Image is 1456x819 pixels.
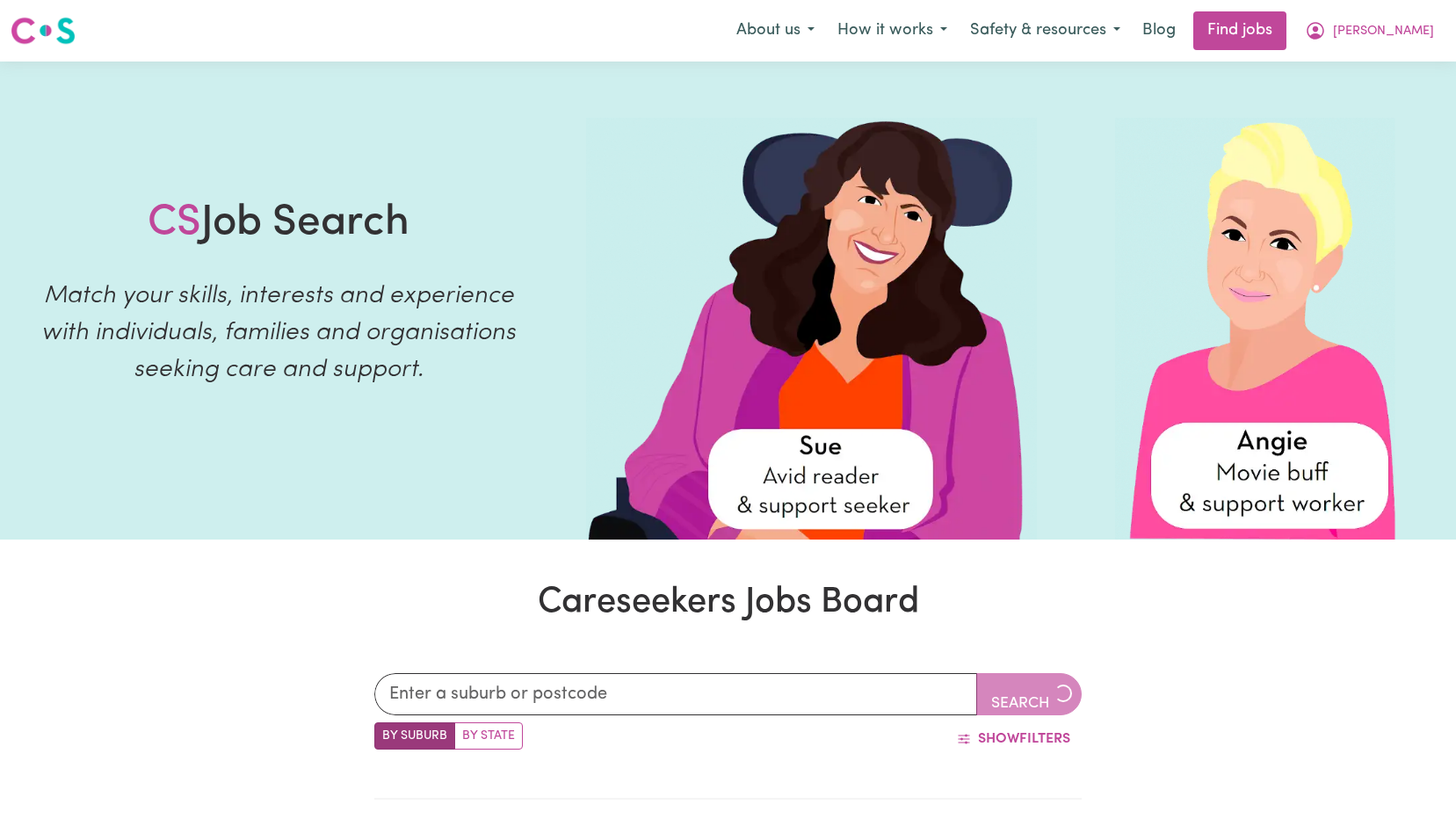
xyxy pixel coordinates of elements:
span: [PERSON_NAME] [1333,22,1434,41]
span: CS [148,202,201,244]
a: Careseekers logo [11,11,76,51]
button: How it works [826,12,959,49]
img: Careseekers logo [11,15,76,47]
label: Search by state [454,722,523,750]
button: About us [725,12,826,49]
label: Search by suburb/post code [374,722,455,750]
button: ShowFilters [945,722,1082,756]
button: My Account [1293,12,1445,49]
span: Show [978,732,1019,746]
button: Safety & resources [959,12,1132,49]
p: Match your skills, interests and experience with individuals, families and organisations seeking ... [21,278,537,388]
h1: Job Search [148,199,409,250]
a: Blog [1132,11,1186,50]
input: Enter a suburb or postcode [374,673,977,715]
a: Find jobs [1193,11,1286,50]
